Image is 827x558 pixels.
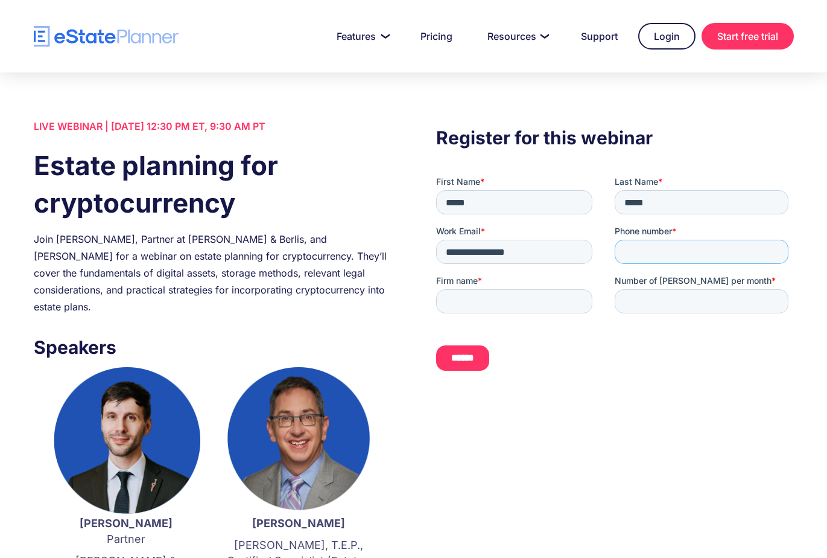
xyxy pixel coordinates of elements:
a: Features [322,24,400,48]
a: home [34,26,179,47]
strong: [PERSON_NAME] [252,517,345,530]
strong: [PERSON_NAME] [80,517,173,530]
a: Support [566,24,632,48]
div: Join [PERSON_NAME], Partner at [PERSON_NAME] & Berlis, and [PERSON_NAME] for a webinar on estate ... [34,231,391,315]
div: LIVE WEBINAR | [DATE] 12:30 PM ET, 9:30 AM PT [34,118,391,135]
h3: Speakers [34,333,391,361]
iframe: Form 0 [436,176,793,381]
a: Login [638,23,696,50]
h1: Estate planning for cryptocurrency [34,147,391,222]
a: Pricing [406,24,467,48]
a: Start free trial [702,23,794,50]
a: Resources [473,24,560,48]
h3: Register for this webinar [436,124,793,152]
p: Partner [52,516,200,547]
